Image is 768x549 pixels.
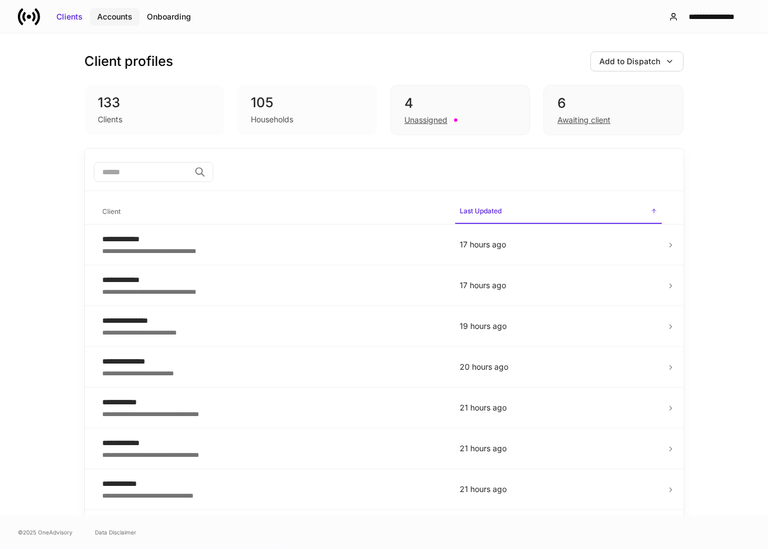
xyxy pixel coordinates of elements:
[543,85,683,135] div: 6Awaiting client
[557,94,669,112] div: 6
[97,11,132,22] div: Accounts
[460,239,657,250] p: 17 hours ago
[460,443,657,454] p: 21 hours ago
[590,51,684,71] button: Add to Dispatch
[251,114,293,125] div: Households
[85,52,174,70] h3: Client profiles
[460,402,657,413] p: 21 hours ago
[460,484,657,495] p: 21 hours ago
[49,8,90,26] button: Clients
[95,528,136,537] a: Data Disclaimer
[404,94,516,112] div: 4
[460,280,657,291] p: 17 hours ago
[460,361,657,373] p: 20 hours ago
[251,94,364,112] div: 105
[455,200,662,224] span: Last Updated
[390,85,530,135] div: 4Unassigned
[140,8,198,26] button: Onboarding
[103,206,121,217] h6: Client
[98,200,446,223] span: Client
[90,8,140,26] button: Accounts
[18,528,73,537] span: © 2025 OneAdvisory
[460,321,657,332] p: 19 hours ago
[404,114,447,126] div: Unassigned
[557,114,610,126] div: Awaiting client
[600,56,661,67] div: Add to Dispatch
[98,94,211,112] div: 133
[147,11,191,22] div: Onboarding
[460,206,502,216] h6: Last Updated
[98,114,123,125] div: Clients
[56,11,83,22] div: Clients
